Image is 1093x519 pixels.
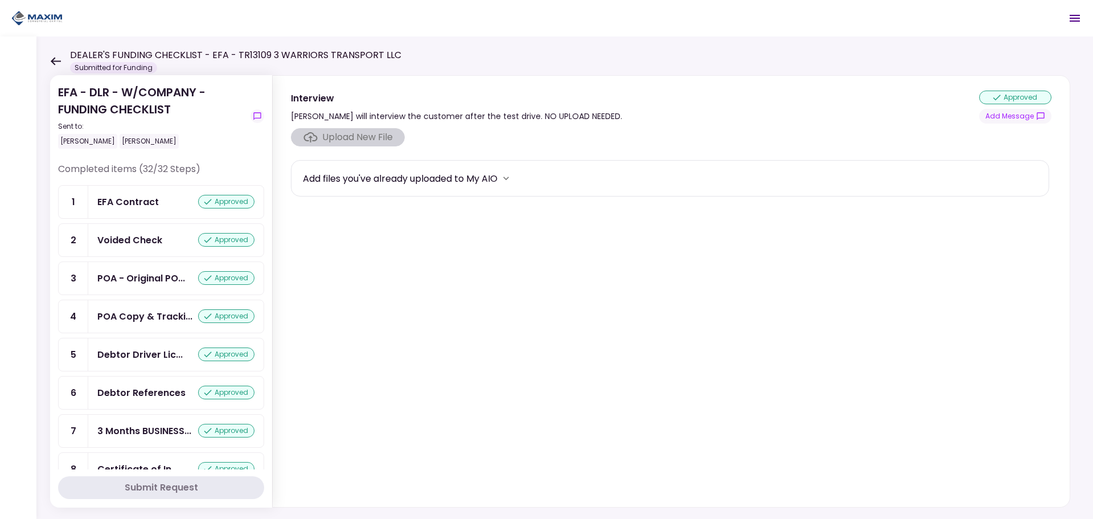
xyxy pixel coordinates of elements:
[97,348,183,362] div: Debtor Driver License
[58,338,264,371] a: 5Debtor Driver Licenseapproved
[58,414,264,448] a: 73 Months BUSINESS Bank Statementsapproved
[198,271,254,285] div: approved
[198,386,254,399] div: approved
[979,109,1051,124] button: show-messages
[1061,5,1088,32] button: Open menu
[97,195,159,209] div: EFA Contract
[59,186,88,218] div: 1
[97,233,162,247] div: Voided Check
[58,223,264,257] a: 2Voided Checkapproved
[120,134,179,149] div: [PERSON_NAME]
[58,452,264,486] a: 8Certificate of Insuranceapproved
[198,309,254,323] div: approved
[58,185,264,219] a: 1EFA Contractapproved
[58,261,264,295] a: 3POA - Original POA (not CA or GA)approved
[198,195,254,209] div: approved
[250,109,264,123] button: show-messages
[58,476,264,499] button: Submit Request
[58,121,246,132] div: Sent to:
[291,128,405,146] span: Click here to upload the required document
[198,233,254,247] div: approved
[59,415,88,447] div: 7
[125,481,198,495] div: Submit Request
[58,300,264,333] a: 4POA Copy & Tracking Receiptapproved
[59,300,88,333] div: 4
[303,171,498,186] div: Add files you've already uploaded to My AIO
[198,348,254,361] div: approved
[291,109,622,123] div: [PERSON_NAME] will interview the customer after the test drive. NO UPLOAD NEEDED.
[97,309,192,324] div: POA Copy & Tracking Receipt
[58,376,264,410] a: 6Debtor Referencesapproved
[59,377,88,409] div: 6
[58,84,246,149] div: EFA - DLR - W/COMPANY - FUNDING CHECKLIST
[58,162,264,185] div: Completed items (32/32 Steps)
[498,170,515,187] button: more
[11,10,63,27] img: Partner icon
[97,462,178,476] div: Certificate of Insurance
[59,453,88,485] div: 8
[58,134,117,149] div: [PERSON_NAME]
[70,48,401,62] h1: DEALER'S FUNDING CHECKLIST - EFA - TR13109 3 WARRIORS TRANSPORT LLC
[70,62,157,73] div: Submitted for Funding
[291,91,622,105] div: Interview
[97,271,185,285] div: POA - Original POA (not CA or GA)
[59,262,88,295] div: 3
[198,462,254,476] div: approved
[198,424,254,438] div: approved
[59,224,88,256] div: 2
[59,338,88,371] div: 5
[97,386,186,400] div: Debtor References
[97,424,191,438] div: 3 Months BUSINESS Bank Statements
[979,91,1051,104] div: approved
[272,75,1070,508] div: Interview[PERSON_NAME] will interview the customer after the test drive. NO UPLOAD NEEDED.approve...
